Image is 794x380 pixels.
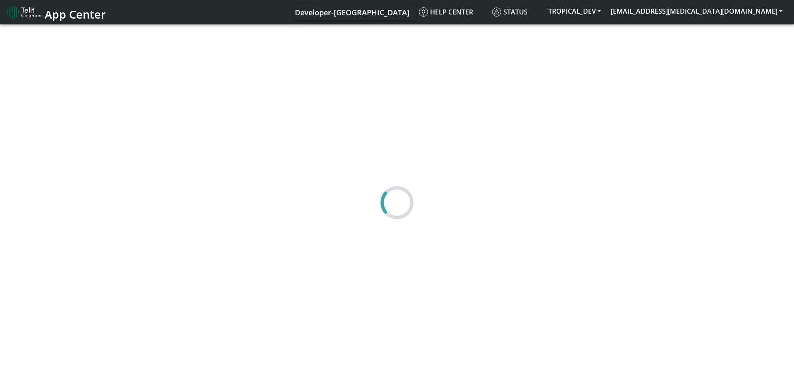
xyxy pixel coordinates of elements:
img: status.svg [492,7,501,17]
button: TROPICAL_DEV [543,4,606,19]
a: App Center [7,3,105,21]
a: Status [489,4,543,20]
button: [EMAIL_ADDRESS][MEDICAL_DATA][DOMAIN_NAME] [606,4,787,19]
span: Help center [419,7,473,17]
span: App Center [45,7,106,22]
img: knowledge.svg [419,7,428,17]
span: Developer-[GEOGRAPHIC_DATA] [295,7,409,17]
a: Help center [416,4,489,20]
img: logo-telit-cinterion-gw-new.png [7,6,41,19]
a: Your current platform instance [294,4,409,20]
span: Status [492,7,528,17]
